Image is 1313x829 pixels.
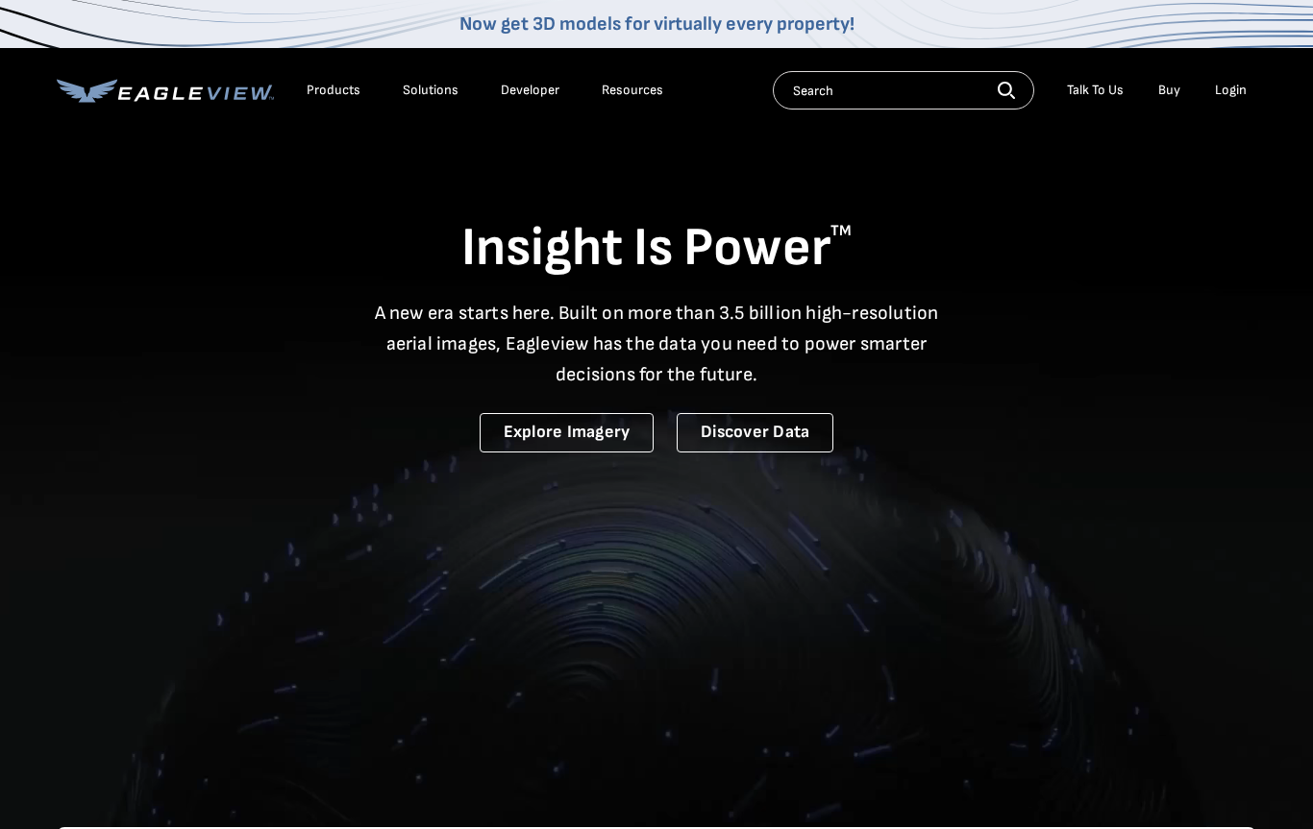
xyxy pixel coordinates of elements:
a: Developer [501,82,559,99]
h1: Insight Is Power [57,215,1256,282]
p: A new era starts here. Built on more than 3.5 billion high-resolution aerial images, Eagleview ha... [362,298,951,390]
div: Solutions [403,82,458,99]
div: Login [1215,82,1247,99]
a: Discover Data [677,413,833,452]
div: Products [307,82,360,99]
a: Now get 3D models for virtually every property! [459,12,855,36]
a: Buy [1158,82,1180,99]
a: Explore Imagery [480,413,655,452]
div: Resources [602,82,663,99]
div: Talk To Us [1067,82,1124,99]
sup: TM [830,222,852,240]
input: Search [773,71,1034,110]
